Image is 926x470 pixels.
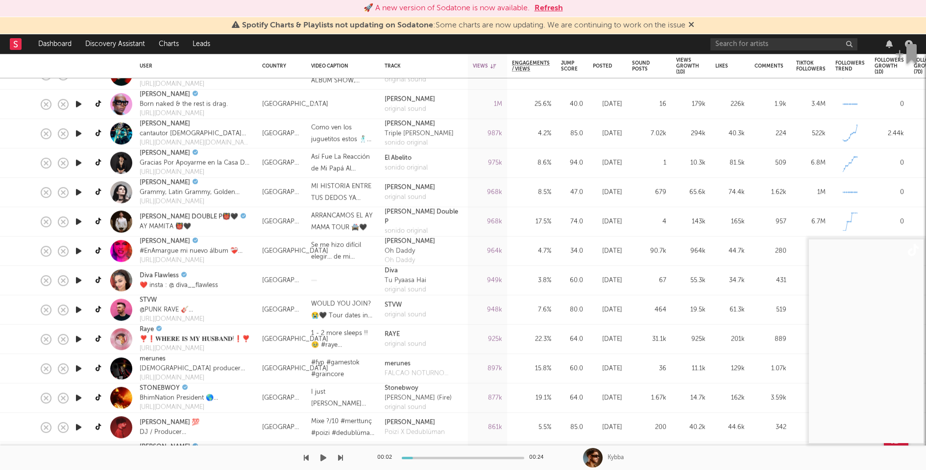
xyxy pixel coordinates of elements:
div: 90.7k [632,245,666,257]
div: Likes [715,63,730,69]
div: [DATE] [593,187,622,198]
div: [DEMOGRAPHIC_DATA] producer from 🇰🇿 Spotify : merunes TRACK DISHONORED ON TELEGRAM ⬇️⬇️ [140,364,252,374]
div: Diva [385,266,426,276]
div: 19.5k [676,304,706,316]
div: 4.7 % [512,245,551,257]
div: 18M [796,245,826,257]
div: 74.0 [561,216,583,228]
div: 522k [796,128,826,140]
a: [PERSON_NAME] DOUBLE P👹🖤 [140,212,238,222]
a: sonido original [385,139,454,148]
div: 10.3k [676,157,706,169]
div: 00:02 [377,452,397,464]
a: [PERSON_NAME] [140,90,190,100]
div: 0 [875,98,904,110]
div: #EnAmargue mi nuevo álbum ❤️‍🩹 disponible aqui👇🏼 [140,246,252,256]
div: 1 - 2 more sleeps !!🥹 #raye #whereismyhusband #newmusic #behindthesong [311,328,375,351]
div: 5.5 % [512,422,551,433]
div: 201k [715,333,745,345]
div: 11.1k [676,363,706,375]
a: [PERSON_NAME] [385,94,435,104]
div: 280 [755,245,786,257]
div: 224 [755,128,786,140]
div: 964k [676,245,706,257]
a: Stonebwoy[PERSON_NAME] (Fire) [385,384,452,403]
div: 987k [473,128,502,140]
div: Como ven los juguetitos estos 🕺🏻🪩 #retrobelicos #esauortiz #fyp #luisrconriquez #pesopluma [311,122,375,145]
div: Grammy, Latin Grammy, Golden Globe Winner and Oscars nominee from [GEOGRAPHIC_DATA]. [140,188,252,197]
div: 64.0 [561,333,583,345]
div: 60.0 [561,275,583,286]
div: original sound [385,75,426,85]
div: 15.8 % [512,363,551,375]
div: 162k [715,392,745,404]
div: 2.4M [796,333,826,345]
div: [GEOGRAPHIC_DATA] [262,304,301,316]
div: 7.02k [632,128,666,140]
div: Followers Trend [835,60,865,72]
a: original sound [385,339,426,349]
div: Tu Pyaasa Hai [385,276,426,285]
a: STVW [140,296,157,305]
div: TikTok Followers [796,60,826,72]
a: [PERSON_NAME] [140,119,190,129]
div: original sound [385,104,435,114]
div: 6.7M [796,216,826,228]
a: [URL][DOMAIN_NAME] [140,197,252,207]
div: 0 [875,216,904,228]
div: [GEOGRAPHIC_DATA] [262,157,301,169]
div: [GEOGRAPHIC_DATA] [262,422,301,433]
a: [URL][DOMAIN_NAME][DOMAIN_NAME] [140,139,252,148]
div: 🚀 A new version of Sodatone is now available. [364,2,530,14]
div: 85.0 [561,422,583,433]
div: Poizi X Dedublüman [385,427,445,437]
div: [PERSON_NAME] (Fire) [385,393,452,403]
div: [DATE] [593,333,622,345]
a: [PERSON_NAME] [140,237,190,247]
a: [URL][DOMAIN_NAME] [140,256,252,266]
a: STONEBWOY [140,384,180,394]
a: [URL][DOMAIN_NAME] [140,344,250,354]
div: 81.5k [715,157,745,169]
a: [URL][DOMAIN_NAME] [140,80,252,90]
div: 4 [632,216,666,228]
div: ❤️ insta : @ diva__flawless [140,281,218,290]
div: 61.3k [715,304,745,316]
div: 17.5 % [512,216,551,228]
a: merunes [385,359,463,369]
div: 31.1k [632,333,666,345]
span: Spotify Charts & Playlists not updating on Sodatone [242,22,433,29]
div: [PERSON_NAME] Double P [385,208,463,227]
div: MI HISTORIA ENTRE TUS DEDOS YA DISPONIBLE. [311,181,375,204]
div: Country [262,63,296,69]
a: FALCAO NOTURNO release on [DATE] or [DATE] [385,369,463,378]
a: [PERSON_NAME] [140,178,190,188]
div: Sound Posts [632,60,652,72]
div: [DATE] [593,275,622,286]
div: User [140,63,247,69]
div: 74.4k [715,187,745,198]
div: #fyp #gamestok #graincore [311,357,375,380]
div: 1.9k [755,98,786,110]
a: [URL][DOMAIN_NAME] [140,374,252,383]
div: sonido original [385,227,463,236]
div: 1.8M [796,392,826,404]
div: Gracias Por Apoyarme en la Casa De Los Famosos #TeamAbelito🐻 Shawww Descontrol! [140,158,252,168]
a: DivaTu Pyaasa Hai [385,266,426,285]
div: 1 [632,157,666,169]
div: 889 [755,333,786,345]
div: [GEOGRAPHIC_DATA] [262,216,301,228]
a: original sound [385,192,435,202]
div: 1M [796,187,826,198]
a: Oh Daddy [385,256,435,266]
span: Dismiss [688,22,694,29]
div: [URL][DOMAIN_NAME] [140,403,221,413]
div: Así Fue La Reacción de Mi Papá Al Escuchar Que Regresó a @La Casa de los Famosos México 🫶🏻❤️👶🏻🥹 #... [311,151,375,175]
div: 949k [473,275,502,286]
div: [DATE] [593,245,622,257]
div: 143k [676,216,706,228]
